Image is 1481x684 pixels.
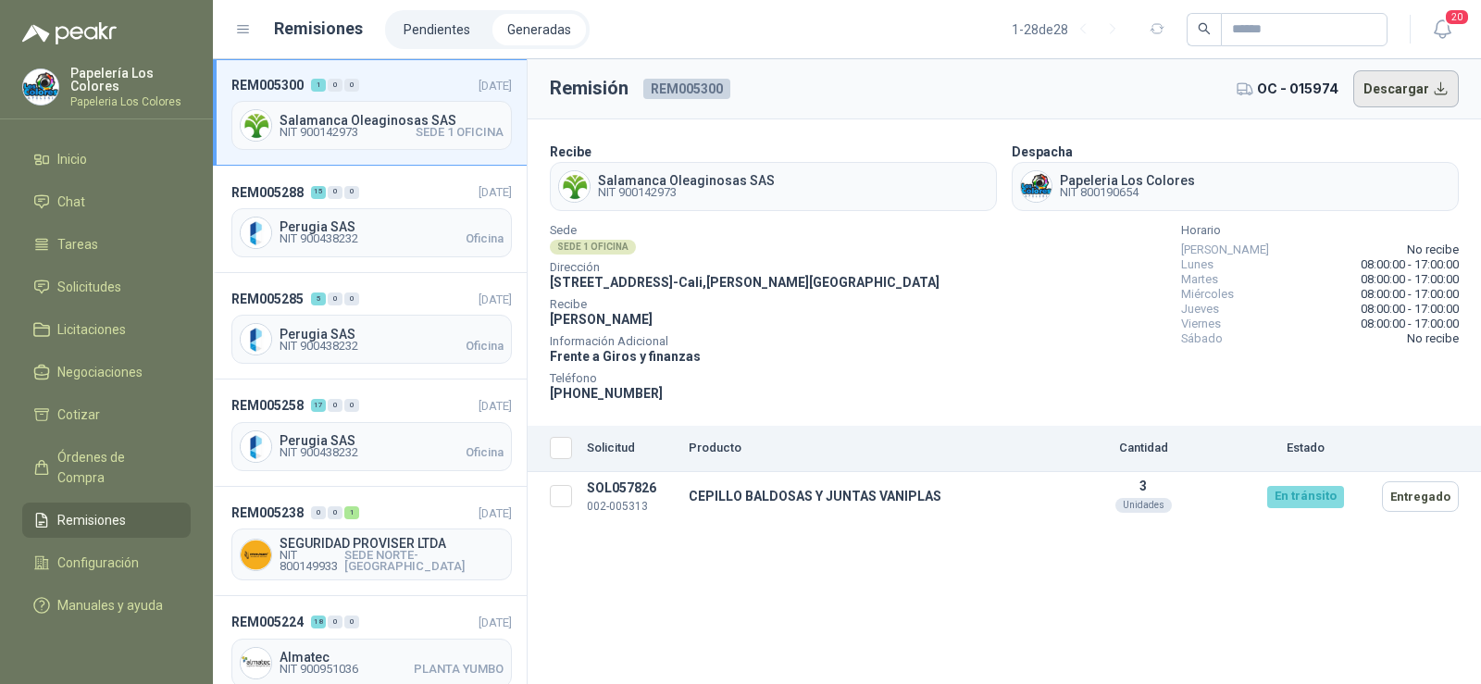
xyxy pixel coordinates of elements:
td: CEPILLO BALDOSAS Y JUNTAS VANIPLAS [681,472,1051,521]
span: Frente a Giros y finanzas [550,349,701,364]
span: Recibe [550,300,940,309]
span: [DATE] [479,506,512,520]
div: En tránsito [1267,486,1344,508]
span: Dirección [550,263,940,272]
div: 0 [328,399,342,412]
td: SOL057826 [579,472,681,521]
span: 08:00:00 - 17:00:00 [1361,302,1459,317]
span: Solicitudes [57,277,121,297]
div: 0 [328,186,342,199]
span: [PHONE_NUMBER] [550,386,663,401]
div: 1 [344,506,359,519]
div: 0 [311,506,326,519]
div: 0 [328,292,342,305]
span: No recibe [1407,243,1459,257]
span: NIT 800190654 [1060,187,1195,198]
button: Descargar [1353,70,1460,107]
span: Almatec [280,651,504,664]
a: Generadas [492,14,586,45]
span: SEDE NORTE-[GEOGRAPHIC_DATA] [344,550,504,572]
img: Company Logo [241,431,271,462]
li: Pendientes [389,14,485,45]
span: NIT 900438232 [280,233,358,244]
div: 0 [344,79,359,92]
span: NIT 900951036 [280,664,358,675]
span: Martes [1181,272,1218,287]
a: Tareas [22,227,191,262]
a: REM005238001[DATE] Company LogoSEGURIDAD PROVISER LTDANIT 800149933SEDE NORTE-[GEOGRAPHIC_DATA] [213,487,527,596]
span: Salamanca Oleaginosas SAS [598,174,775,187]
h3: Remisión [550,74,628,103]
a: Inicio [22,142,191,177]
button: 20 [1425,13,1459,46]
span: REM005300 [231,75,304,95]
div: 0 [344,616,359,628]
a: Manuales y ayuda [22,588,191,623]
span: Sede [550,226,940,235]
span: Teléfono [550,374,940,383]
span: REM005258 [231,395,304,416]
div: 0 [344,399,359,412]
span: NIT 900438232 [280,341,358,352]
b: Recibe [550,144,591,159]
a: Remisiones [22,503,191,538]
img: Company Logo [241,110,271,141]
span: 20 [1444,8,1470,26]
span: [DATE] [479,292,512,306]
span: 08:00:00 - 17:00:00 [1361,287,1459,302]
span: NIT 900142973 [598,187,775,198]
div: 0 [328,79,342,92]
span: REM005285 [231,289,304,309]
span: Papeleria Los Colores [1060,174,1195,187]
a: REM0052881500[DATE] Company LogoPerugia SASNIT 900438232Oficina [213,166,527,272]
p: 3 [1058,479,1228,493]
p: Papelería Los Colores [70,67,191,93]
span: Sábado [1181,331,1223,346]
div: SEDE 1 OFICINA [550,240,636,255]
img: Company Logo [241,324,271,354]
img: Company Logo [241,218,271,248]
img: Company Logo [23,69,58,105]
span: Remisiones [57,510,126,530]
div: 5 [311,292,326,305]
span: [STREET_ADDRESS] - Cali , [PERSON_NAME][GEOGRAPHIC_DATA] [550,275,940,290]
img: Logo peakr [22,22,117,44]
span: Manuales y ayuda [57,595,163,616]
span: 08:00:00 - 17:00:00 [1361,317,1459,331]
a: Órdenes de Compra [22,440,191,495]
button: Entregado [1382,481,1459,512]
span: Horario [1181,226,1459,235]
span: Licitaciones [57,319,126,340]
span: [DATE] [479,399,512,413]
td: En tránsito [1236,472,1375,521]
div: Unidades [1115,498,1172,513]
div: 0 [344,292,359,305]
th: Estado [1236,426,1375,472]
a: Solicitudes [22,269,191,305]
th: Seleccionar/deseleccionar [528,426,579,472]
span: search [1198,22,1211,35]
a: REM005300100[DATE] Company LogoSalamanca Oleaginosas SASNIT 900142973SEDE 1 OFICINA [213,59,527,166]
span: Tareas [57,234,98,255]
a: Chat [22,184,191,219]
img: Company Logo [1021,171,1052,202]
span: Oficina [466,447,504,458]
span: Oficina [466,233,504,244]
span: OC - 015974 [1257,79,1338,99]
span: Configuración [57,553,139,573]
span: PLANTA YUMBO [414,664,504,675]
span: NIT 800149933 [280,550,344,572]
th: Cantidad [1051,426,1236,472]
span: [DATE] [479,616,512,629]
h1: Remisiones [274,16,363,42]
div: 0 [328,616,342,628]
div: 17 [311,399,326,412]
div: 1 - 28 de 28 [1012,15,1127,44]
span: Cotizar [57,404,100,425]
div: 1 [311,79,326,92]
span: SEGURIDAD PROVISER LTDA [280,537,504,550]
div: 18 [311,616,326,628]
span: REM005288 [231,182,304,203]
span: 08:00:00 - 17:00:00 [1361,272,1459,287]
